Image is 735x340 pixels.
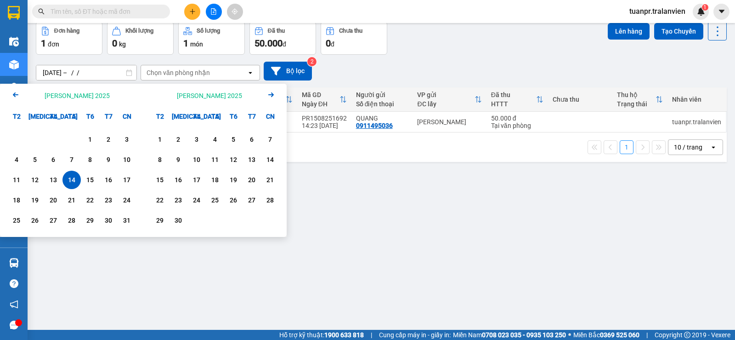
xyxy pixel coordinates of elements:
[209,174,221,185] div: 18
[118,211,136,230] div: Choose Chủ Nhật, tháng 08 31 2025. It's available.
[187,150,206,169] div: Choose Thứ Tư, tháng 09 10 2025. It's available.
[84,215,96,226] div: 29
[10,321,18,329] span: message
[261,171,279,189] div: Choose Chủ Nhật, tháng 09 21 2025. It's available.
[279,330,364,340] span: Hỗ trợ kỹ thuật:
[674,143,702,152] div: 10 / trang
[617,91,656,98] div: Thu hộ
[189,8,196,15] span: plus
[356,100,408,108] div: Số điện thoại
[302,122,347,129] div: 14:23 [DATE]
[261,130,279,149] div: Choose Chủ Nhật, tháng 09 7 2025. It's available.
[99,130,118,149] div: Choose Thứ Bảy, tháng 08 2 2025. It's available.
[44,150,62,169] div: Choose Thứ Tư, tháng 08 6 2025. It's available.
[102,174,115,185] div: 16
[112,38,117,49] span: 0
[65,195,78,206] div: 21
[28,174,41,185] div: 12
[177,91,242,100] div: [PERSON_NAME] 2025
[684,332,690,338] span: copyright
[187,107,206,126] div: T4
[417,91,474,98] div: VP gửi
[28,195,41,206] div: 19
[324,331,364,339] strong: 1900 633 818
[672,96,721,103] div: Nhân viên
[620,140,633,154] button: 1
[99,107,118,126] div: T7
[190,195,203,206] div: 24
[26,171,44,189] div: Choose Thứ Ba, tháng 08 12 2025. It's available.
[77,35,126,42] b: [DOMAIN_NAME]
[491,122,543,129] div: Tại văn phòng
[206,191,224,209] div: Choose Thứ Năm, tháng 09 25 2025. It's available.
[118,150,136,169] div: Choose Chủ Nhật, tháng 08 10 2025. It's available.
[491,100,536,108] div: HTTT
[7,191,26,209] div: Choose Thứ Hai, tháng 08 18 2025. It's available.
[45,91,110,100] div: [PERSON_NAME] 2025
[8,6,20,20] img: logo-vxr
[47,154,60,165] div: 6
[266,89,277,100] svg: Arrow Right
[339,28,362,34] div: Chưa thu
[169,211,187,230] div: Choose Thứ Ba, tháng 09 30 2025. It's available.
[703,4,707,11] span: 1
[227,154,240,165] div: 12
[118,171,136,189] div: Choose Chủ Nhật, tháng 08 17 2025. It's available.
[302,100,339,108] div: Ngày ĐH
[9,83,19,92] img: warehouse-icon
[65,215,78,226] div: 28
[41,38,46,49] span: 1
[119,40,126,48] span: kg
[44,107,62,126] div: T4
[81,130,99,149] div: Choose Thứ Sáu, tháng 08 1 2025. It's available.
[10,279,18,288] span: question-circle
[84,134,96,145] div: 1
[491,91,536,98] div: Đã thu
[261,107,279,126] div: CN
[243,191,261,209] div: Choose Thứ Bảy, tháng 09 27 2025. It's available.
[153,195,166,206] div: 22
[100,12,122,34] img: logo.jpg
[718,7,726,16] span: caret-down
[102,154,115,165] div: 9
[710,144,717,151] svg: open
[81,150,99,169] div: Choose Thứ Sáu, tháng 08 8 2025. It's available.
[153,174,166,185] div: 15
[9,60,19,69] img: warehouse-icon
[81,107,99,126] div: T6
[84,154,96,165] div: 8
[227,4,243,20] button: aim
[573,330,639,340] span: Miền Bắc
[62,150,81,169] div: Choose Thứ Năm, tháng 08 7 2025. It's available.
[227,174,240,185] div: 19
[172,154,185,165] div: 9
[612,87,667,112] th: Toggle SortBy
[187,171,206,189] div: Choose Thứ Tư, tháng 09 17 2025. It's available.
[10,195,23,206] div: 18
[153,154,166,165] div: 8
[65,174,78,185] div: 14
[243,107,261,126] div: T7
[206,130,224,149] div: Choose Thứ Năm, tháng 09 4 2025. It's available.
[47,174,60,185] div: 13
[243,171,261,189] div: Choose Thứ Bảy, tháng 09 20 2025. It's available.
[153,215,166,226] div: 29
[81,211,99,230] div: Choose Thứ Sáu, tháng 08 29 2025. It's available.
[120,154,133,165] div: 10
[224,191,243,209] div: Choose Thứ Sáu, tháng 09 26 2025. It's available.
[453,330,566,340] span: Miền Nam
[197,28,220,34] div: Số lượng
[172,174,185,185] div: 16
[190,174,203,185] div: 17
[102,215,115,226] div: 30
[224,107,243,126] div: T6
[302,115,347,122] div: PR1508251692
[646,330,648,340] span: |
[77,44,126,55] li: (c) 2017
[608,23,650,40] button: Lên hàng
[268,28,285,34] div: Đã thu
[245,134,258,145] div: 6
[172,134,185,145] div: 2
[169,191,187,209] div: Choose Thứ Ba, tháng 09 23 2025. It's available.
[206,171,224,189] div: Choose Thứ Năm, tháng 09 18 2025. It's available.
